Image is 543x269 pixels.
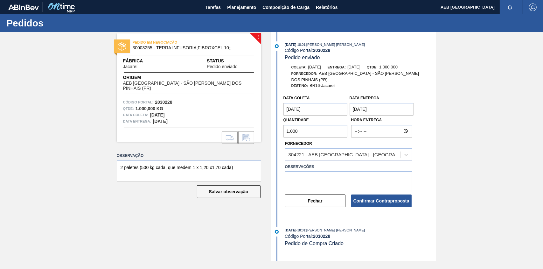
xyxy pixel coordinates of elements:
span: Planejamento [227,4,256,11]
label: Observações [285,162,412,172]
div: 304221 - AEB [GEOGRAPHIC_DATA] - [GEOGRAPHIC_DATA][PERSON_NAME] (PR) [289,152,401,157]
img: TNhmsLtSVTkK8tSr43FrP2fwEKptu5GPRR3wAAAABJRU5ErkJggg== [8,4,39,10]
span: : [PERSON_NAME] [PERSON_NAME] [305,43,365,46]
span: Código Portal: [123,99,154,105]
span: Fornecedor: [291,72,317,75]
span: Jacareí [123,64,138,69]
label: Data coleta [283,96,310,100]
strong: 2030228 [313,48,331,53]
span: Fábrica [123,58,158,64]
img: status [118,42,126,51]
strong: [DATE] [153,119,168,124]
label: Fornecedor [285,141,312,146]
span: Pedido enviado [285,55,320,60]
span: [DATE] [347,65,360,69]
span: Destino: [291,84,308,88]
span: Entrega: [328,65,346,69]
span: Qtde : [123,105,134,112]
span: Coleta: [291,65,307,69]
div: Ir para Composição de Carga [222,131,238,144]
img: atual [275,230,279,234]
span: 1.000,000 [379,65,398,69]
label: Hora Entrega [351,116,412,125]
div: Código Portal: [285,48,436,53]
input: dd/mm/yyyy [283,103,348,116]
span: Pedido enviado [207,64,238,69]
button: Notificações [500,3,520,12]
span: Data coleta: [123,112,149,118]
span: Pedido de Compra Criado [285,241,344,246]
strong: [DATE] [150,112,164,117]
span: Relatórios [316,4,338,11]
span: Tarefas [205,4,221,11]
textarea: 2 paletes (500 kg cada, que medem 1 x 1,20 x1,70 cada) [117,160,261,181]
strong: 1.000,000 KG [136,106,163,111]
span: Origem [123,74,255,81]
span: : [PERSON_NAME] [PERSON_NAME] [305,228,365,232]
input: dd/mm/yyyy [350,103,414,116]
strong: 2030228 [313,234,331,239]
div: Informar alteração no pedido [238,131,254,144]
img: atual [275,44,279,48]
span: BR16-Jacareí [310,83,335,88]
span: - 18:01 [296,43,305,46]
span: PEDIDO EM NEGOCIAÇÃO [133,39,222,46]
h1: Pedidos [6,19,119,27]
span: 30003255 - TERRA INFUSORIA;FIBROXCEL 10;; [133,46,248,50]
span: - 18:01 [296,229,305,232]
button: Fechar [285,195,345,207]
strong: 2030228 [155,100,172,105]
label: Data entrega [350,96,379,100]
span: Status [207,58,254,64]
div: Código Portal: [285,234,436,239]
span: Composição de Carga [262,4,310,11]
span: Qtde: [367,65,378,69]
label: Observação [117,151,261,160]
span: [DATE] [285,228,296,232]
img: Logout [529,4,537,11]
span: [DATE] [308,65,321,69]
button: Salvar observação [197,185,261,198]
button: Confirmar Contraproposta [351,195,412,207]
span: Data entrega: [123,118,151,124]
span: AEB [GEOGRAPHIC_DATA] - SÃO [PERSON_NAME] DOS PINHAIS (PR) [123,81,255,91]
span: [DATE] [285,43,296,46]
span: AEB [GEOGRAPHIC_DATA] - SÃO [PERSON_NAME] DOS PINHAIS (PR) [291,71,419,82]
label: Quantidade [283,118,309,122]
